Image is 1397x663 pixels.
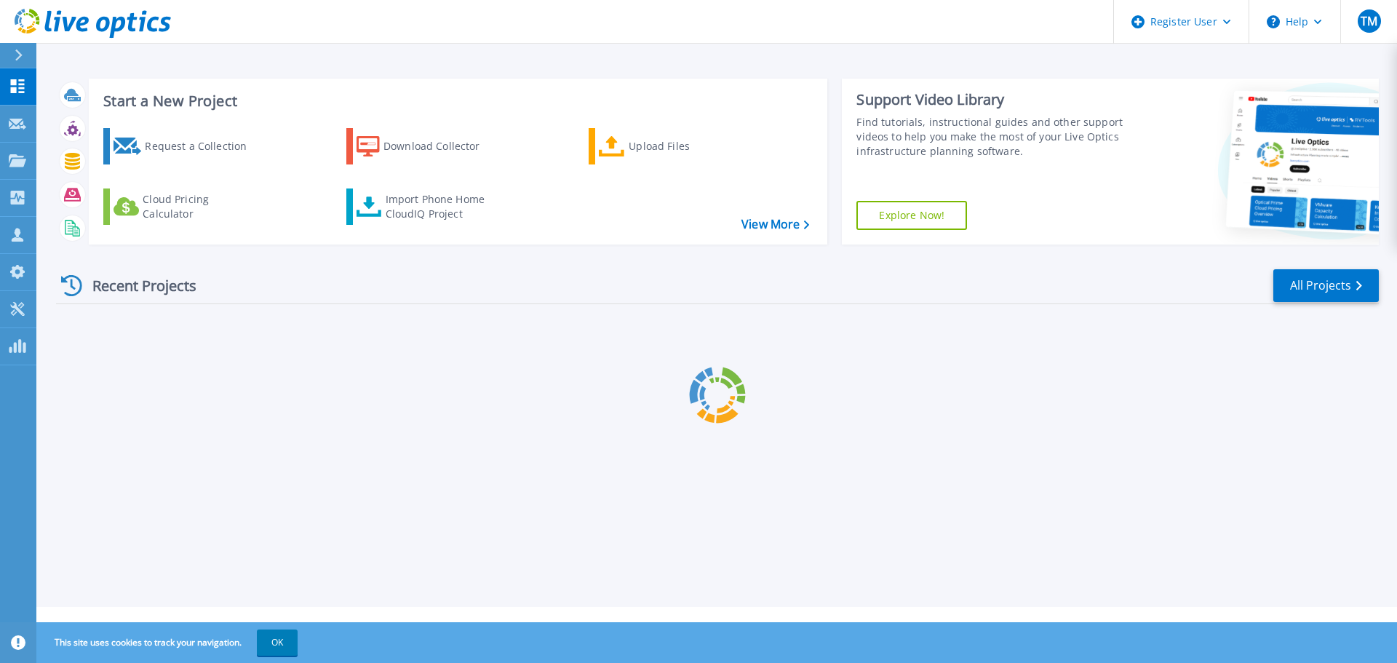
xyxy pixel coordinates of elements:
[589,128,751,164] a: Upload Files
[103,93,809,109] h3: Start a New Project
[629,132,745,161] div: Upload Files
[40,630,298,656] span: This site uses cookies to track your navigation.
[386,192,499,221] div: Import Phone Home CloudIQ Project
[143,192,259,221] div: Cloud Pricing Calculator
[1361,15,1377,27] span: TM
[741,218,809,231] a: View More
[103,188,266,225] a: Cloud Pricing Calculator
[383,132,500,161] div: Download Collector
[1273,269,1379,302] a: All Projects
[257,630,298,656] button: OK
[346,128,509,164] a: Download Collector
[856,201,967,230] a: Explore Now!
[856,90,1130,109] div: Support Video Library
[103,128,266,164] a: Request a Collection
[56,268,216,303] div: Recent Projects
[856,115,1130,159] div: Find tutorials, instructional guides and other support videos to help you make the most of your L...
[145,132,261,161] div: Request a Collection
